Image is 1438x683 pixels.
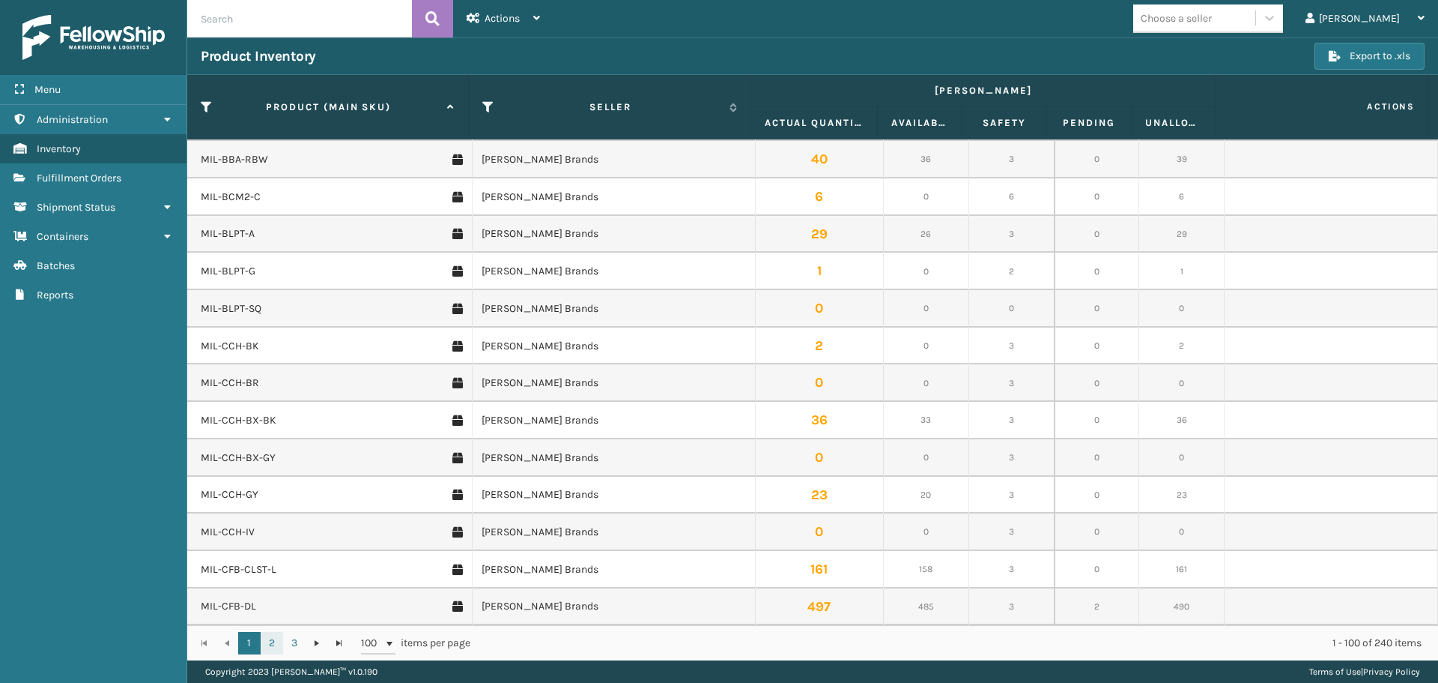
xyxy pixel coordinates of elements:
[201,152,268,167] a: MIL-BBA-RBW
[1055,439,1140,477] td: 0
[969,364,1055,402] td: 3
[1139,551,1225,589] td: 161
[472,439,756,477] td: [PERSON_NAME] Brands
[1139,364,1225,402] td: 0
[884,514,969,551] td: 0
[34,83,61,96] span: Menu
[969,589,1055,626] td: 3
[891,116,948,130] label: Available
[37,289,73,301] span: Reports
[201,451,276,466] a: MIL-CCH-BX-GY
[756,141,884,178] td: 40
[1055,141,1140,178] td: 0
[1139,514,1225,551] td: 0
[1363,667,1420,677] a: Privacy Policy
[1139,253,1225,290] td: 1
[201,487,258,502] a: MIL-CCH-GY
[201,301,261,316] a: MIL-BLPT-SQ
[765,84,1202,97] label: [PERSON_NAME]
[969,328,1055,365] td: 3
[472,589,756,626] td: [PERSON_NAME] Brands
[1139,402,1225,439] td: 36
[1221,94,1424,119] span: Actions
[1061,116,1117,130] label: Pending
[472,514,756,551] td: [PERSON_NAME] Brands
[201,525,255,540] a: MIL-CCH-IV
[1314,43,1425,70] button: Export to .xls
[884,178,969,216] td: 0
[1139,589,1225,626] td: 490
[969,439,1055,477] td: 3
[1309,661,1420,683] div: |
[333,637,345,649] span: Go to the last page
[756,551,884,589] td: 161
[306,632,328,655] a: Go to the next page
[201,599,256,614] a: MIL-CFB-DL
[969,402,1055,439] td: 3
[756,402,884,439] td: 36
[1055,290,1140,328] td: 0
[1055,551,1140,589] td: 0
[238,632,261,655] a: 1
[37,259,75,272] span: Batches
[884,141,969,178] td: 36
[1055,178,1140,216] td: 0
[472,551,756,589] td: [PERSON_NAME] Brands
[1139,216,1225,253] td: 29
[756,178,884,216] td: 6
[884,551,969,589] td: 158
[1055,216,1140,253] td: 0
[756,439,884,477] td: 0
[201,339,259,354] a: MIL-CCH-BK
[1055,402,1140,439] td: 0
[361,636,383,651] span: 100
[969,216,1055,253] td: 3
[969,551,1055,589] td: 3
[472,216,756,253] td: [PERSON_NAME] Brands
[37,113,108,126] span: Administration
[884,290,969,328] td: 0
[1139,328,1225,365] td: 2
[37,230,88,243] span: Containers
[201,376,259,391] a: MIL-CCH-BR
[969,477,1055,514] td: 3
[1141,10,1212,26] div: Choose a seller
[1139,477,1225,514] td: 23
[1139,290,1225,328] td: 0
[756,589,884,626] td: 497
[756,364,884,402] td: 0
[969,178,1055,216] td: 6
[1055,364,1140,402] td: 0
[361,632,470,655] span: items per page
[756,290,884,328] td: 0
[472,364,756,402] td: [PERSON_NAME] Brands
[472,253,756,290] td: [PERSON_NAME] Brands
[499,100,721,114] label: Seller
[37,201,115,214] span: Shipment Status
[328,632,351,655] a: Go to the last page
[1055,253,1140,290] td: 0
[205,661,377,683] p: Copyright 2023 [PERSON_NAME]™ v 1.0.190
[472,290,756,328] td: [PERSON_NAME] Brands
[884,253,969,290] td: 0
[969,253,1055,290] td: 2
[756,216,884,253] td: 29
[217,100,440,114] label: Product (MAIN SKU)
[472,328,756,365] td: [PERSON_NAME] Brands
[884,216,969,253] td: 26
[472,178,756,216] td: [PERSON_NAME] Brands
[884,439,969,477] td: 0
[37,172,121,184] span: Fulfillment Orders
[311,637,323,649] span: Go to the next page
[969,290,1055,328] td: 0
[756,477,884,514] td: 23
[472,402,756,439] td: [PERSON_NAME] Brands
[756,328,884,365] td: 2
[1145,116,1202,130] label: Unallocated
[261,632,283,655] a: 2
[765,116,864,130] label: Actual Quantity
[472,141,756,178] td: [PERSON_NAME] Brands
[1139,141,1225,178] td: 39
[283,632,306,655] a: 3
[976,116,1033,130] label: Safety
